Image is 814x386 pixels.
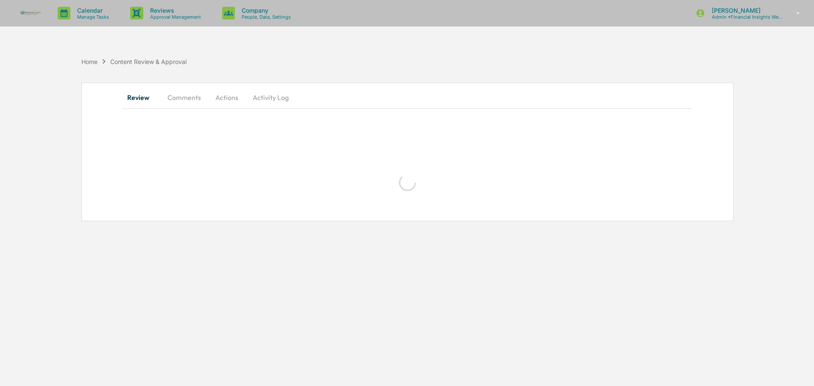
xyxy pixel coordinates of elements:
img: logo [20,11,41,16]
button: Review [123,87,161,108]
p: People, Data, Settings [235,14,295,20]
div: secondary tabs example [123,87,692,108]
button: Comments [161,87,208,108]
p: Admin • Financial Insights Wealth Management [705,14,784,20]
p: Company [235,7,295,14]
p: Calendar [70,7,113,14]
p: [PERSON_NAME] [705,7,784,14]
p: Approval Management [143,14,205,20]
p: Manage Tasks [70,14,113,20]
div: Home [81,58,98,65]
button: Activity Log [246,87,295,108]
div: Content Review & Approval [110,58,187,65]
p: Reviews [143,7,205,14]
button: Actions [208,87,246,108]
